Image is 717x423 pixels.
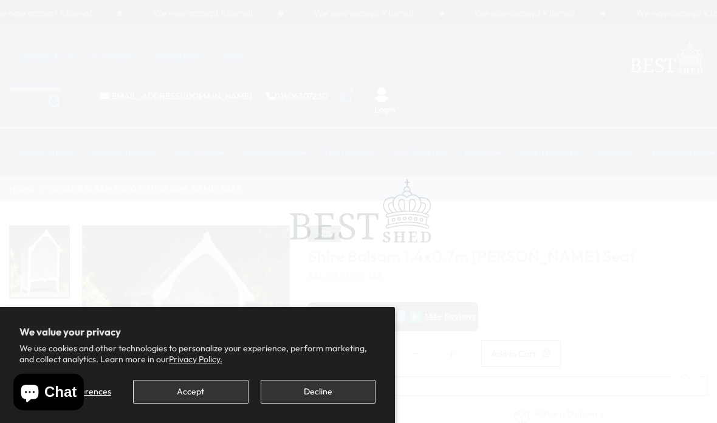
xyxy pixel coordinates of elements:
[261,380,376,404] button: Decline
[10,374,87,413] inbox-online-store-chat: Shopify online store chat
[169,354,222,365] a: Privacy Policy.
[19,343,376,365] p: We use cookies and other technologies to personalize your experience, perform marketing, and coll...
[19,326,376,337] h2: We value your privacy
[133,380,248,404] button: Accept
